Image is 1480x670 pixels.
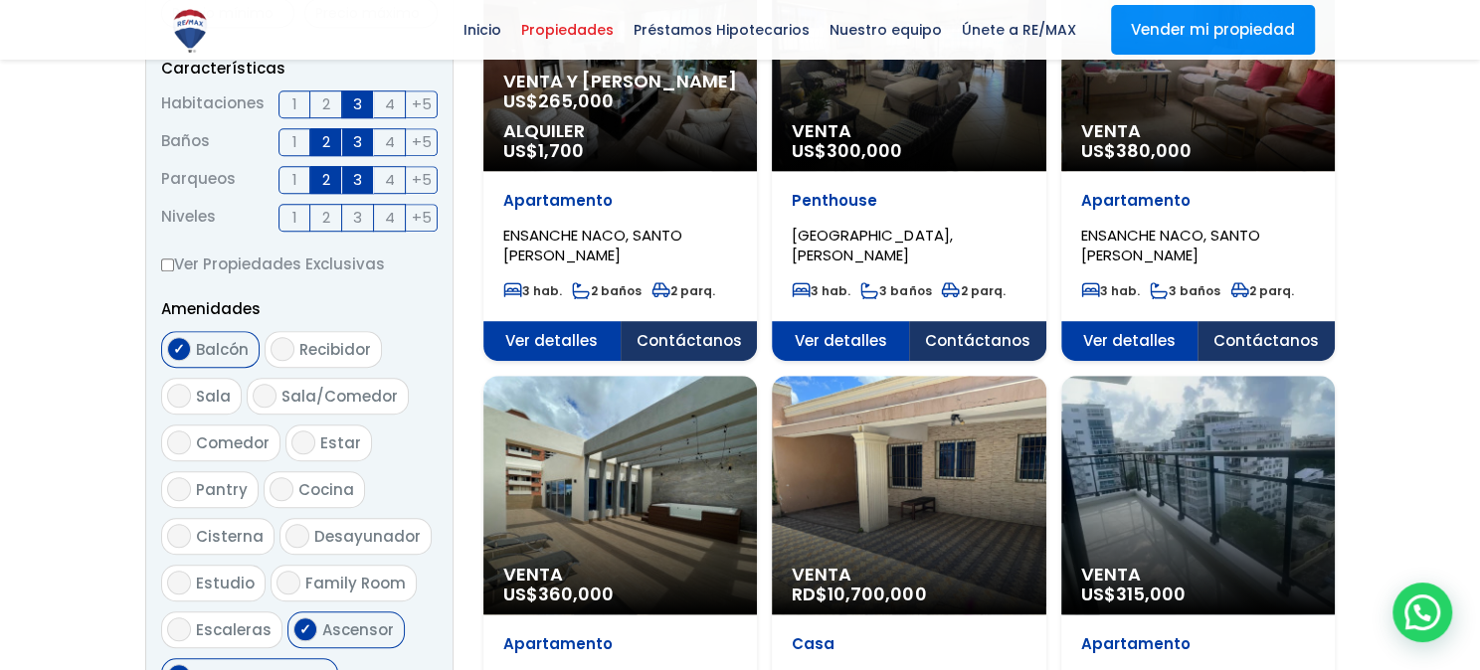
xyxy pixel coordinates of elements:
span: Balcón [196,339,249,360]
span: ENSANCHE NACO, SANTO [PERSON_NAME] [1081,225,1260,265]
span: Sala/Comedor [281,386,398,407]
span: 2 [322,129,330,154]
p: Casa [792,634,1025,654]
span: ENSANCHE NACO, SANTO [PERSON_NAME] [503,225,682,265]
span: 2 [322,91,330,116]
span: US$ [1081,138,1192,163]
input: Estar [291,430,315,454]
span: US$ [503,138,584,163]
span: 3 [353,205,362,230]
a: Vender mi propiedad [1111,5,1315,55]
span: Inicio [454,15,511,45]
span: Ver detalles [1061,321,1199,361]
p: Amenidades [161,296,438,321]
span: 4 [385,205,395,230]
span: 10,700,000 [828,582,926,606]
span: +5 [412,205,432,230]
span: 3 hab. [503,282,562,299]
span: 3 baños [1150,282,1220,299]
span: 1 [292,205,297,230]
input: Cisterna [167,524,191,548]
span: Préstamos Hipotecarios [624,15,820,45]
span: Venta y [PERSON_NAME] [503,72,737,91]
span: +5 [412,91,432,116]
span: US$ [1081,582,1186,606]
span: 1,700 [538,138,584,163]
span: Escaleras [196,619,272,640]
span: 1 [292,129,297,154]
span: 2 parq. [1230,282,1294,299]
span: Niveles [161,204,216,232]
span: Parqueos [161,166,236,194]
span: 3 hab. [792,282,850,299]
span: US$ [792,138,902,163]
input: Comedor [167,430,191,454]
input: Sala/Comedor [253,384,277,408]
span: Ver detalles [483,321,621,361]
span: 2 [322,205,330,230]
span: 1 [292,167,297,192]
span: Comedor [196,432,270,453]
span: Baños [161,128,210,156]
span: Propiedades [511,15,624,45]
span: Estar [320,432,361,453]
span: 3 [353,129,362,154]
input: Cocina [270,477,293,501]
span: Habitaciones [161,90,265,118]
span: Nuestro equipo [820,15,952,45]
span: Pantry [196,479,248,500]
span: RD$ [792,582,926,606]
span: [GEOGRAPHIC_DATA], [PERSON_NAME] [792,225,952,265]
span: Cocina [298,479,354,500]
span: Contáctanos [1198,321,1335,361]
label: Ver Propiedades Exclusivas [161,251,438,276]
span: 3 hab. [1081,282,1140,299]
span: US$ [503,88,614,113]
span: 300,000 [827,138,902,163]
span: 2 parq. [651,282,715,299]
span: Sala [196,386,231,407]
p: Penthouse [792,191,1025,211]
span: 3 [353,167,362,192]
span: Venta [792,121,1025,141]
span: Estudio [196,573,255,593]
span: Venta [503,565,737,585]
span: 3 baños [860,282,931,299]
span: 265,000 [538,88,614,113]
span: 2 [322,167,330,192]
span: 4 [385,129,395,154]
span: 315,000 [1116,582,1186,606]
span: 360,000 [538,582,614,606]
input: Ascensor [293,617,317,641]
span: 1 [292,91,297,116]
span: Venta [1081,565,1315,585]
p: Apartamento [503,634,737,654]
p: Apartamento [1081,634,1315,654]
input: Balcón [167,337,191,361]
span: Únete a RE/MAX [952,15,1086,45]
p: Características [161,56,438,81]
input: Estudio [167,571,191,594]
input: Desayunador [285,524,309,548]
input: Sala [167,384,191,408]
span: 380,000 [1116,138,1192,163]
span: 2 baños [572,282,642,299]
input: Recibidor [271,337,294,361]
span: Recibidor [299,339,371,360]
span: Alquiler [503,121,737,141]
span: +5 [412,167,432,192]
img: Logo de REMAX [165,6,215,56]
span: Venta [792,565,1025,585]
span: US$ [503,582,614,606]
span: Contáctanos [621,321,758,361]
input: Escaleras [167,617,191,641]
span: Ascensor [322,619,394,640]
span: Desayunador [314,526,421,547]
span: 3 [353,91,362,116]
p: Apartamento [1081,191,1315,211]
span: 4 [385,167,395,192]
span: 2 parq. [941,282,1005,299]
input: Family Room [277,571,300,594]
span: 4 [385,91,395,116]
span: Family Room [305,573,406,593]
